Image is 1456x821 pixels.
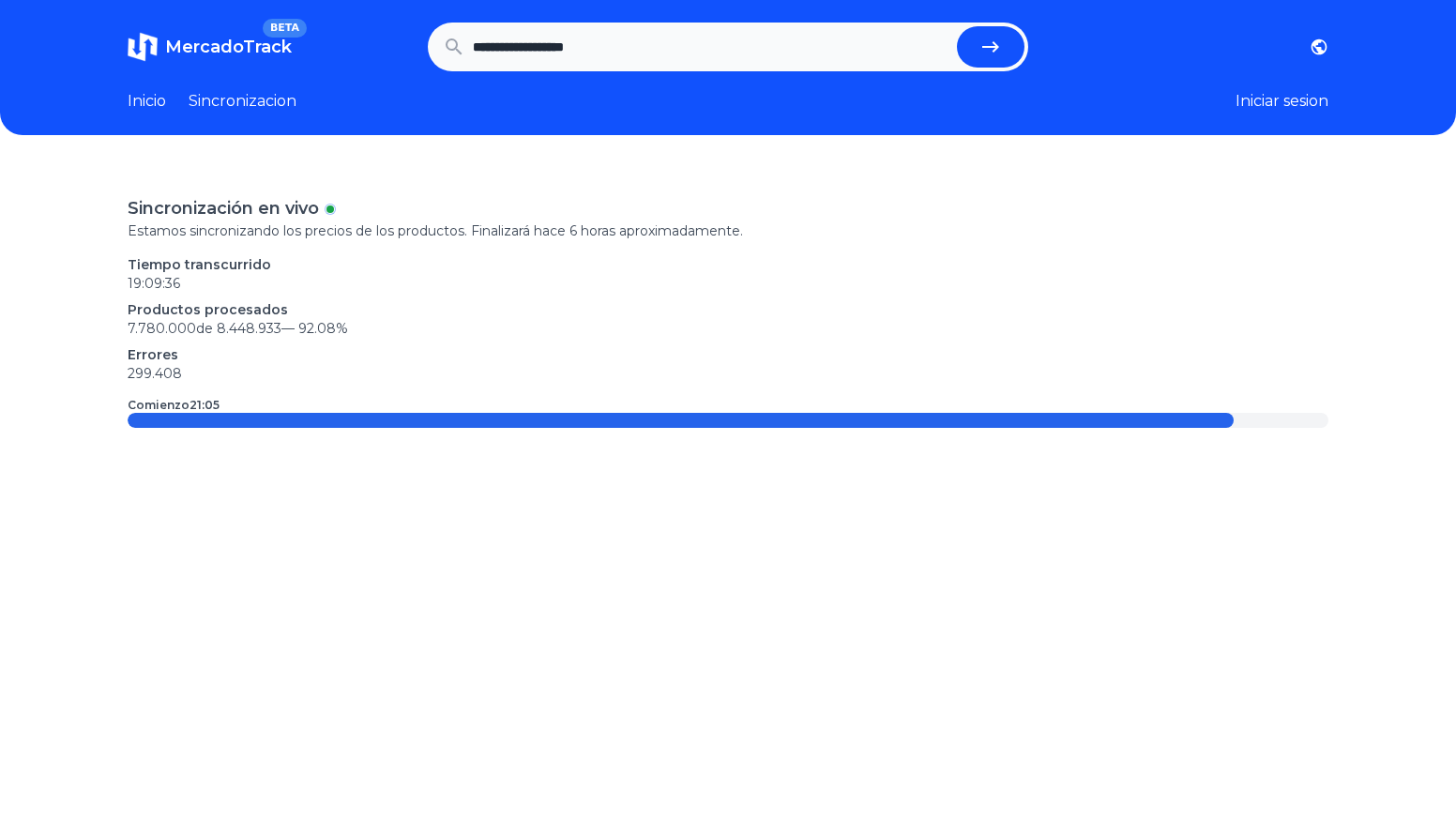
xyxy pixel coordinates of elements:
p: Errores [128,345,1328,364]
span: BETA [263,19,307,38]
p: Tiempo transcurrido [128,255,1328,274]
a: MercadoTrackBETA [128,32,292,62]
span: 92.08 % [298,320,348,337]
p: Productos procesados [128,300,1328,319]
p: Estamos sincronizando los precios de los productos. Finalizará hace 6 horas aproximadamente. [128,221,1328,240]
time: 19:09:36 [128,275,180,292]
p: Sincronización en vivo [128,195,319,221]
time: 21:05 [190,398,220,412]
p: 7.780.000 de 8.448.933 — [128,319,1328,338]
a: Inicio [128,90,166,113]
p: Comienzo [128,398,220,413]
p: 299.408 [128,364,1328,383]
span: MercadoTrack [165,37,292,57]
a: Sincronizacion [189,90,296,113]
img: MercadoTrack [128,32,158,62]
button: Iniciar sesion [1236,90,1328,113]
